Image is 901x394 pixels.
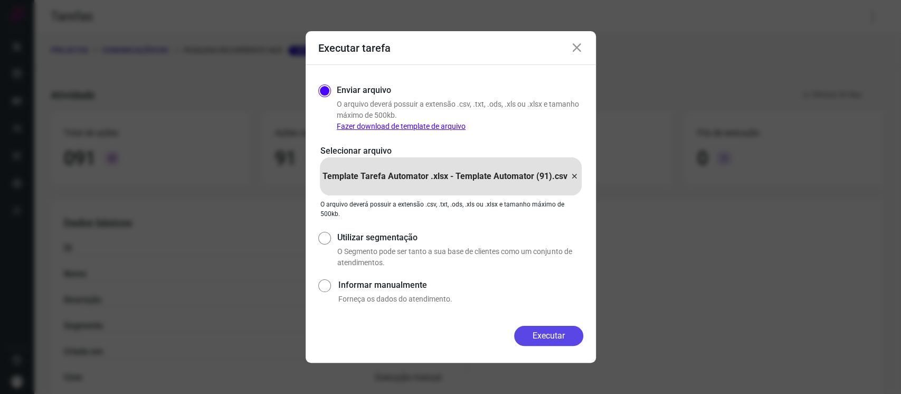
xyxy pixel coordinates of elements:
p: O arquivo deverá possuir a extensão .csv, .txt, .ods, .xls ou .xlsx e tamanho máximo de 500kb. [320,200,581,219]
button: Executar [514,326,583,346]
label: Enviar arquivo [337,84,391,97]
p: O Segmento pode ser tanto a sua base de clientes como um conjunto de atendimentos. [337,246,583,268]
label: Informar manualmente [338,279,583,292]
h3: Executar tarefa [318,42,391,54]
p: Forneça os dados do atendimento. [338,294,583,305]
a: Fazer download de template de arquivo [337,122,466,130]
p: Template Tarefa Automator .xlsx - Template Automator (91).csv [323,170,567,183]
label: Utilizar segmentação [337,231,583,244]
p: O arquivo deverá possuir a extensão .csv, .txt, .ods, .xls ou .xlsx e tamanho máximo de 500kb. [337,99,583,132]
p: Selecionar arquivo [320,145,581,157]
